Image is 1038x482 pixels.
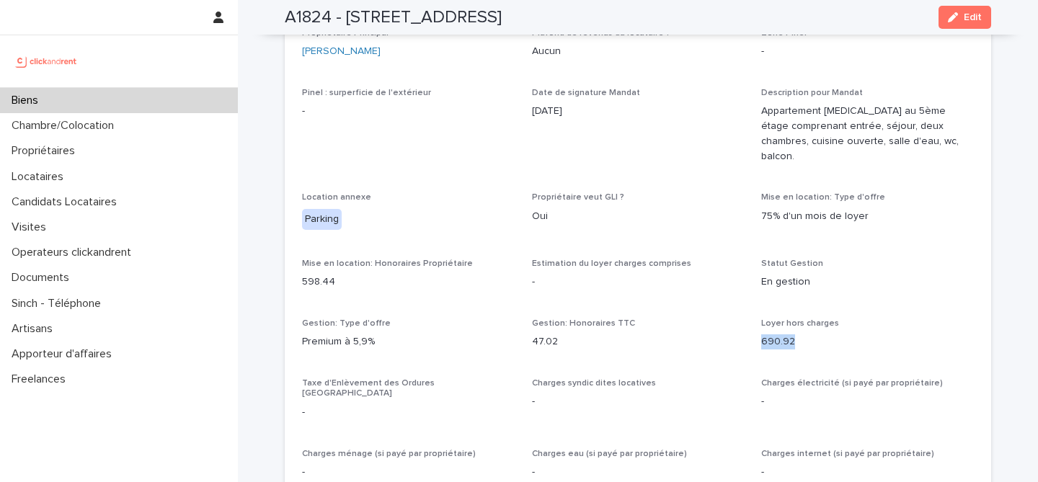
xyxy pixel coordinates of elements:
p: - [761,394,974,409]
p: - [302,465,515,480]
span: Zone Pinel [761,29,807,37]
span: Charges électricité (si payé par propriétaire) [761,379,943,388]
p: - [761,44,974,59]
p: Aucun [532,44,745,59]
p: Propriétaires [6,144,86,158]
p: Documents [6,271,81,285]
button: Edit [939,6,991,29]
span: Statut Gestion [761,259,823,268]
p: Operateurs clickandrent [6,246,143,259]
p: - [302,104,515,119]
span: Description pour Mandat [761,89,863,97]
span: Charges eau (si payé par propriétaire) [532,450,687,458]
p: - [532,465,745,480]
span: Pinel : surperficie de l'extérieur [302,89,431,97]
p: 598.44 [302,275,515,290]
p: Chambre/Colocation [6,119,125,133]
a: [PERSON_NAME] [302,44,381,59]
p: [DATE] [532,104,745,119]
p: Appartement [MEDICAL_DATA] au 5ème étage comprenant entrée, séjour, deux chambres, cuisine ouvert... [761,104,974,164]
p: 75% d'un mois de loyer [761,209,974,224]
p: - [302,405,515,420]
span: Taxe d'Enlèvement des Ordures [GEOGRAPHIC_DATA] [302,379,435,398]
span: Charges syndic dites locatives [532,379,656,388]
p: Artisans [6,322,64,336]
span: Loyer hors charges [761,319,839,328]
span: Location annexe [302,193,371,202]
span: Charges ménage (si payé par propriétaire) [302,450,476,458]
p: 47.02 [532,334,745,349]
p: Candidats Locataires [6,195,128,209]
p: En gestion [761,275,974,290]
span: Date de signature Mandat [532,89,640,97]
div: Parking [302,209,342,230]
p: Premium à 5,9% [302,334,515,349]
span: Estimation du loyer charges comprises [532,259,691,268]
span: Propriétaire Principal [302,29,389,37]
img: UCB0brd3T0yccxBKYDjQ [12,47,81,76]
span: Gestion: Honoraires TTC [532,319,635,328]
span: Gestion: Type d'offre [302,319,391,328]
p: Biens [6,94,50,107]
span: Charges internet (si payé par propriétaire) [761,450,934,458]
p: Locataires [6,170,75,184]
p: - [532,394,745,409]
span: Plafond de revenus du locataire ? [532,29,670,37]
p: - [761,465,974,480]
span: Mise en location: Type d'offre [761,193,885,202]
p: Oui [532,209,745,224]
span: Edit [964,12,982,22]
h2: A1824 - [STREET_ADDRESS] [285,7,502,28]
p: Freelances [6,372,77,386]
p: - [532,275,745,290]
span: Propriétaire veut GLI ? [532,193,624,202]
p: 690.92 [761,334,974,349]
span: Mise en location: Honoraires Propriétaire [302,259,473,268]
p: Sinch - Téléphone [6,297,112,311]
p: Visites [6,220,58,234]
p: Apporteur d'affaires [6,347,123,361]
